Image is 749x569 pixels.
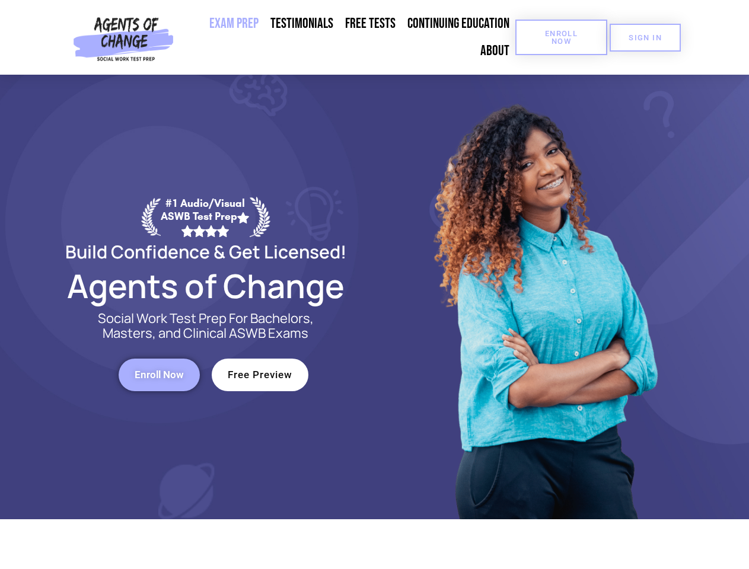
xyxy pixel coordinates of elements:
span: Free Preview [228,370,292,380]
span: Enroll Now [534,30,588,45]
a: About [474,37,515,65]
h2: Build Confidence & Get Licensed! [37,243,375,260]
img: Website Image 1 (1) [425,75,662,519]
a: Continuing Education [401,10,515,37]
nav: Menu [179,10,515,65]
span: Enroll Now [135,370,184,380]
span: SIGN IN [629,34,662,41]
a: Enroll Now [515,20,607,55]
a: Enroll Now [119,359,200,391]
a: Free Tests [339,10,401,37]
a: Testimonials [264,10,339,37]
a: Free Preview [212,359,308,391]
h2: Agents of Change [37,272,375,299]
p: Social Work Test Prep For Bachelors, Masters, and Clinical ASWB Exams [84,311,327,341]
a: Exam Prep [203,10,264,37]
a: SIGN IN [610,24,681,52]
div: #1 Audio/Visual ASWB Test Prep [161,197,250,236]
